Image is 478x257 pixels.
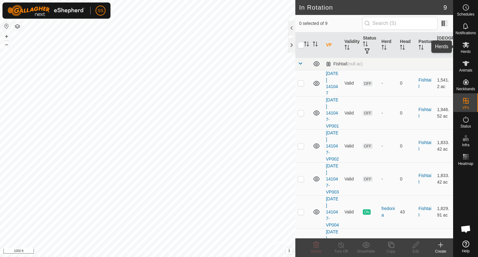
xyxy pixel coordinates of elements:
span: 9 [443,3,447,12]
span: i [288,248,290,253]
span: OFF [363,176,372,182]
td: 1,833.42 ac [434,129,453,162]
th: Herd [379,32,398,58]
td: Valid [342,129,361,162]
button: Reset Map [3,22,10,30]
td: 1,946.52 ac [434,96,453,129]
td: 43 [397,195,416,228]
div: fredonia [382,205,395,218]
span: Neckbands [456,87,475,91]
a: [DATE] 141047-VP002 [326,130,339,161]
th: [GEOGRAPHIC_DATA] Area [434,32,453,58]
button: Map Layers [14,23,21,30]
a: Fishtail [419,140,431,152]
a: Contact Us [154,249,172,255]
span: (null ac) [347,61,363,66]
p-sorticon: Activate to sort [304,42,309,47]
th: VP [323,32,342,58]
td: Valid [342,96,361,129]
td: 0 [397,70,416,96]
span: 0 selected of 9 [299,20,362,27]
span: OFF [363,81,372,86]
span: OFF [363,110,372,116]
div: - [382,176,395,182]
td: 1,541.2 ac [434,70,453,96]
span: Delete [311,249,322,254]
span: Status [460,124,471,128]
span: Herds [461,50,471,54]
div: Show/Hide [354,249,378,254]
span: OFF [363,143,372,149]
span: Animals [459,68,472,72]
a: [DATE] 141047-VP003 [326,163,339,194]
div: Fishtail [326,61,363,67]
div: - [382,80,395,86]
button: i [286,247,293,254]
td: 1,829.91 ac [434,195,453,228]
p-sorticon: Activate to sort [400,46,405,51]
a: [DATE] 141047-VP004 [326,196,339,227]
td: 0 [397,96,416,129]
button: – [3,41,10,48]
div: - [382,143,395,149]
input: Search (S) [362,17,438,30]
p-sorticon: Activate to sort [419,46,424,51]
td: Valid [342,195,361,228]
div: Turn Off [329,249,354,254]
a: Fishtail [419,77,431,89]
a: [DATE] 141047-VP001 [326,97,339,128]
div: Edit [403,249,428,254]
th: Validity [342,32,361,58]
a: Fishtail [419,173,431,185]
td: 0 [397,129,416,162]
th: Head [397,32,416,58]
a: Fishtail [419,206,431,217]
a: Privacy Policy [123,249,147,255]
td: 1,833.42 ac [434,162,453,195]
a: Fishtail [419,107,431,119]
span: Help [462,249,470,253]
td: Valid [342,162,361,195]
td: 0 [397,162,416,195]
div: Create [428,249,453,254]
div: Copy [378,249,403,254]
p-sorticon: Activate to sort [363,42,368,47]
button: + [3,33,10,40]
p-sorticon: Activate to sort [313,42,318,47]
span: Infra [462,143,469,147]
th: Status [360,32,379,58]
h2: In Rotation [299,4,443,11]
span: Notifications [456,31,476,35]
a: Open chat [457,220,475,238]
span: ON [363,209,370,215]
th: Pasture [416,32,435,58]
span: VPs [462,106,469,110]
span: Schedules [457,12,474,16]
a: Help [453,238,478,255]
div: - [382,110,395,116]
a: [DATE] 141047 [326,71,338,96]
img: Gallagher Logo [7,5,85,16]
p-sorticon: Activate to sort [344,46,349,51]
span: Heatmap [458,162,473,166]
p-sorticon: Activate to sort [382,46,387,51]
span: SS [98,7,104,14]
td: Valid [342,70,361,96]
p-sorticon: Activate to sort [437,49,442,54]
